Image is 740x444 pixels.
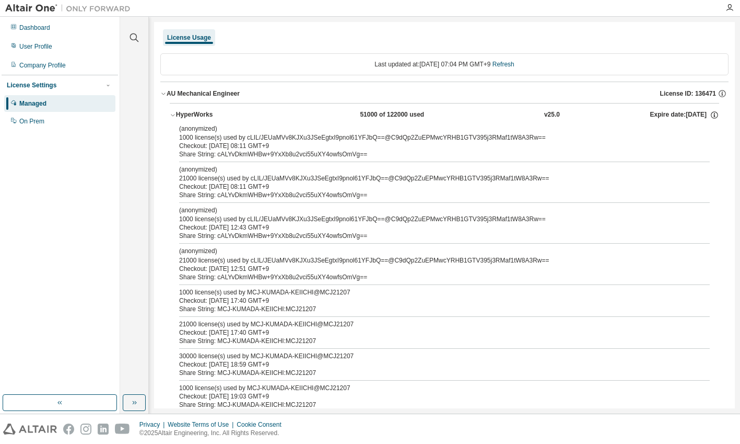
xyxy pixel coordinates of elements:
a: Refresh [492,61,514,68]
img: altair_logo.svg [3,424,57,435]
div: 1000 license(s) used by MCJ-KUMADA-KEIICHI@MCJ21207 [179,384,685,392]
div: Checkout: [DATE] 19:03 GMT+9 [179,392,685,401]
div: Company Profile [19,61,66,70]
div: Checkout: [DATE] 12:43 GMT+9 [179,223,685,232]
div: Share String: cALYvDkmWHBw+9YxXb8u2vci55uXY4owfsOmVg== [179,150,685,158]
div: 1000 license(s) used by cLIL/JEUaMVv8KJXu3JSeEgtxI9pnol61YFJbQ==@C9dQp2ZuEPMwcYRHB1GTV395j3RMaf1t... [179,206,685,223]
div: 51000 of 122000 used [360,110,454,120]
div: Checkout: [DATE] 08:11 GMT+9 [179,142,685,150]
div: Checkout: [DATE] 08:11 GMT+9 [179,183,685,191]
div: 21000 license(s) used by MCJ-KUMADA-KEIICHI@MCJ21207 [179,320,685,328]
div: Cookie Consent [237,420,287,429]
p: (anonymized) [179,124,685,133]
img: facebook.svg [63,424,74,435]
p: (anonymized) [179,206,685,215]
div: AU Mechanical Engineer [167,89,240,98]
div: Share String: MCJ-KUMADA-KEIICHI:MCJ21207 [179,369,685,377]
div: Share String: MCJ-KUMADA-KEIICHI:MCJ21207 [179,337,685,345]
img: linkedin.svg [98,424,109,435]
div: Share String: MCJ-KUMADA-KEIICHI:MCJ21207 [179,305,685,313]
img: instagram.svg [80,424,91,435]
div: v25.0 [544,110,560,120]
div: 1000 license(s) used by cLIL/JEUaMVv8KJXu3JSeEgtxI9pnol61YFJbQ==@C9dQp2ZuEPMwcYRHB1GTV395j3RMaf1t... [179,124,685,142]
div: Privacy [139,420,168,429]
p: © 2025 Altair Engineering, Inc. All Rights Reserved. [139,429,288,438]
img: Altair One [5,3,136,14]
div: Share String: cALYvDkmWHBw+9YxXb8u2vci55uXY4owfsOmVg== [179,273,685,281]
div: 1000 license(s) used by MCJ-KUMADA-KEIICHI@MCJ21207 [179,288,685,297]
p: (anonymized) [179,247,685,256]
div: Share String: MCJ-KUMADA-KEIICHI:MCJ21207 [179,401,685,409]
div: User Profile [19,42,52,51]
div: Managed [19,99,46,108]
div: License Settings [7,81,56,89]
div: Checkout: [DATE] 18:59 GMT+9 [179,360,685,369]
div: 21000 license(s) used by cLIL/JEUaMVv8KJXu3JSeEgtxI9pnol61YFJbQ==@C9dQp2ZuEPMwcYRHB1GTV395j3RMaf1... [179,165,685,183]
img: youtube.svg [115,424,130,435]
div: Last updated at: [DATE] 07:04 PM GMT+9 [160,53,729,75]
div: Share String: cALYvDkmWHBw+9YxXb8u2vci55uXY4owfsOmVg== [179,191,685,199]
div: Checkout: [DATE] 17:40 GMT+9 [179,328,685,337]
div: On Prem [19,117,44,126]
button: AU Mechanical EngineerLicense ID: 136471 [160,82,729,105]
div: Expire date: [DATE] [650,110,719,120]
div: License Usage [167,33,211,42]
div: Dashboard [19,24,50,32]
div: Website Terms of Use [168,420,237,429]
span: License ID: 136471 [660,89,716,98]
div: HyperWorks [176,110,270,120]
div: Share String: cALYvDkmWHBw+9YxXb8u2vci55uXY4owfsOmVg== [179,232,685,240]
div: Checkout: [DATE] 17:40 GMT+9 [179,297,685,305]
div: Checkout: [DATE] 12:51 GMT+9 [179,265,685,273]
p: (anonymized) [179,165,685,174]
div: 30000 license(s) used by MCJ-KUMADA-KEIICHI@MCJ21207 [179,352,685,360]
button: HyperWorks51000 of 122000 usedv25.0Expire date:[DATE] [170,104,719,127]
div: 21000 license(s) used by cLIL/JEUaMVv8KJXu3JSeEgtxI9pnol61YFJbQ==@C9dQp2ZuEPMwcYRHB1GTV395j3RMaf1... [179,247,685,264]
